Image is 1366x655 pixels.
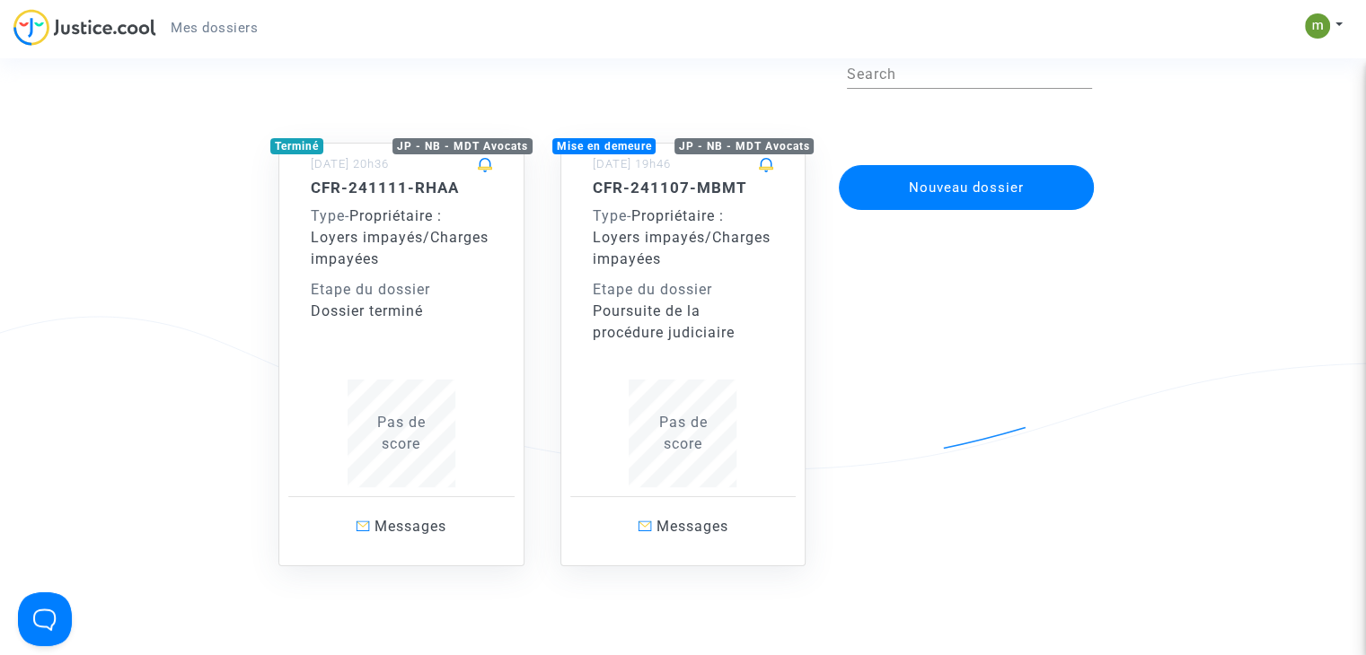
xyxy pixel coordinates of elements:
div: Poursuite de la procédure judiciaire [593,301,774,344]
div: Etape du dossier [311,279,492,301]
span: Pas de score [658,414,707,452]
div: JP - NB - MDT Avocats [392,138,533,154]
a: TerminéJP - NB - MDT Avocats[DATE] 20h36CFR-241111-RHAAType-Propriétaire : Loyers impayés/Charges... [260,107,542,566]
div: Mise en demeure [552,138,657,154]
span: - [311,207,349,224]
span: Type [593,207,627,224]
div: Etape du dossier [593,279,774,301]
img: ACg8ocLj5F7idCeWRwJ9lmZWSWHCR0wQTsFQHSmhP_mm-nU9kA40aw=s96-c [1305,13,1330,39]
h5: CFR-241107-MBMT [593,179,774,196]
iframe: Help Scout Beacon - Open [18,592,72,646]
a: Mes dossiers [156,14,272,41]
div: JP - NB - MDT Avocats [674,138,815,154]
a: Mise en demeureJP - NB - MDT Avocats[DATE] 19h46CFR-241107-MBMTType-Propriétaire : Loyers impayés... [542,107,824,566]
a: Messages [288,496,515,556]
h5: CFR-241111-RHAA [311,179,492,196]
span: Propriétaire : Loyers impayés/Charges impayées [593,207,771,267]
small: [DATE] 20h36 [311,157,389,170]
div: Terminé [270,138,323,154]
span: Messages [657,518,728,535]
span: - [593,207,631,224]
span: Pas de score [377,414,426,452]
span: Propriétaire : Loyers impayés/Charges impayées [311,207,489,267]
button: Nouveau dossier [839,165,1094,210]
span: Type [311,207,345,224]
small: [DATE] 19h46 [593,157,671,170]
span: Messages [375,518,446,535]
a: Messages [570,496,797,556]
a: Nouveau dossier [837,153,1096,170]
span: Mes dossiers [171,20,258,36]
img: jc-logo.svg [13,9,156,46]
div: Dossier terminé [311,301,492,322]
